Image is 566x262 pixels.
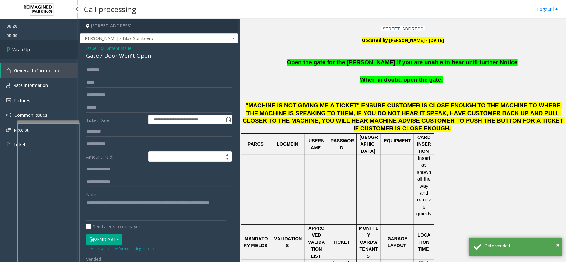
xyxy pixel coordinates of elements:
[85,151,147,162] label: Amount Paid:
[309,138,324,150] span: USERNAME
[86,223,140,230] label: Send alerts to manager
[14,112,47,118] span: Common Issues
[6,68,11,73] img: 'icon'
[248,142,264,147] span: PARCS
[6,113,11,118] img: 'icon'
[81,2,139,17] h3: Call processing
[6,142,10,147] img: 'icon'
[384,138,411,143] span: EQUIPMENT
[86,52,232,60] div: Gate / Door Won't Open
[13,142,25,147] span: Ticket
[308,226,325,259] span: APPROVED VALIDATION LIST
[14,127,29,133] span: Receipt
[362,37,444,43] b: Updated by [PERSON_NAME] - [DATE]
[277,142,298,147] span: LOGMEIN
[556,241,559,249] span: ×
[6,128,11,132] img: 'icon'
[485,242,558,249] div: Gate vended
[223,152,232,157] span: Increase value
[381,26,424,31] a: [STREET_ADDRESS]
[359,226,379,259] span: MONTHLY CARDS/TENANTS
[98,45,131,52] span: Equipment Issue
[6,98,11,102] img: 'icon'
[274,236,302,248] span: VALIDATIONS
[12,46,30,53] span: Wrap Up
[89,246,155,251] small: Vend will be performed using ** tone
[6,83,10,88] img: 'icon'
[243,102,565,132] span: "MACHINE IS NOT GIVING ME A TICKET" ENSURE CUSTOMER IS CLOSE ENOUGH TO THE MACHINE TO WHERE THE M...
[86,45,97,52] span: Issue
[1,63,78,78] a: General Information
[225,115,232,124] span: Toggle popup
[86,234,122,245] button: Vend Gate
[14,68,59,74] span: General Information
[417,135,432,154] span: CARD INSERTION
[388,236,409,248] span: GARAGE LAYOUT
[80,19,238,33] h4: [STREET_ADDRESS]
[330,138,354,150] span: PASSWORD
[86,256,101,262] span: Vended
[416,156,433,216] span: Insert as shown all the way and remove quickly
[13,82,48,88] span: Rate Information
[287,59,518,65] span: Open the gate for the [PERSON_NAME] if you are unable to hear until further Notice
[537,6,558,12] a: Logout
[14,97,30,103] span: Pictures
[97,45,131,51] span: -
[85,115,147,124] label: Ticket Date:
[86,189,99,198] label: Notes:
[244,236,268,248] span: MANDATORY FIELDS
[418,233,431,251] span: LOCATION TIME
[360,76,443,83] span: When in doubt, open the gate.
[334,240,350,245] span: TICKET
[80,34,206,43] span: [PERSON_NAME]'s Blue Sombrero
[553,6,558,12] img: logout
[360,135,378,154] span: [GEOGRAPHIC_DATA]
[223,157,232,162] span: Decrease value
[556,241,559,250] button: Close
